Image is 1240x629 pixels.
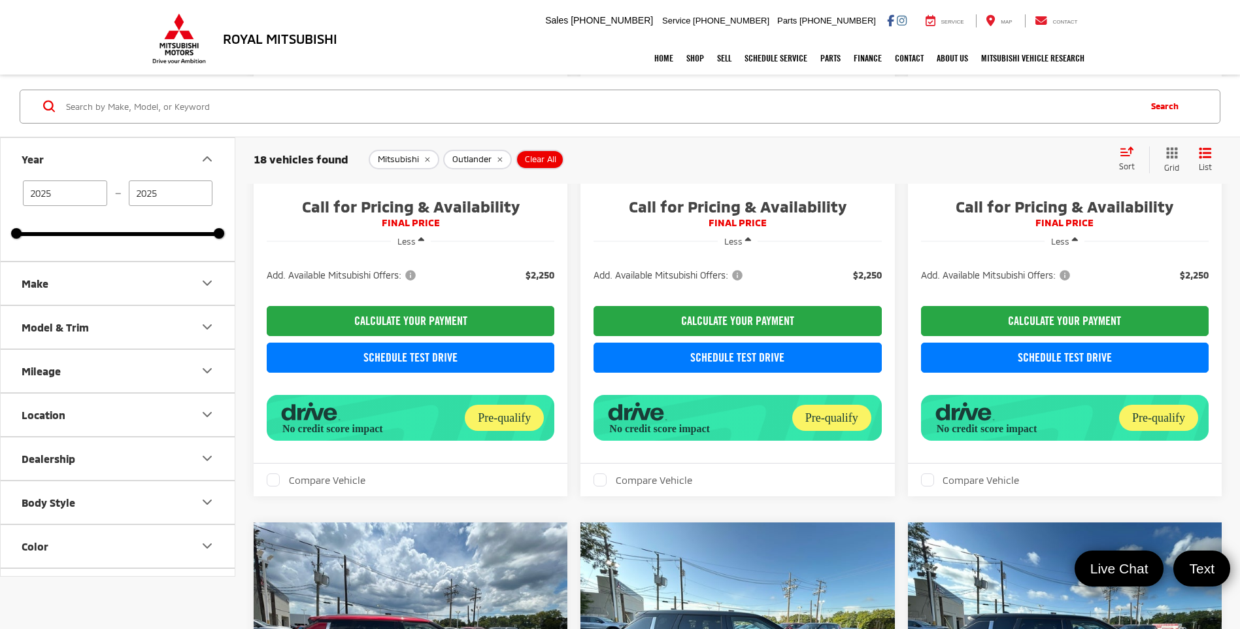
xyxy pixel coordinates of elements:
span: Call for Pricing & Availability [594,197,881,216]
span: — [111,187,125,198]
span: Less [397,236,416,246]
button: MPG / MPGe [1,568,236,611]
h3: Royal Mitsubishi [223,31,337,46]
span: [PHONE_NUMBER] [693,16,769,25]
a: Sell [711,42,738,75]
button: remove Mitsubishi [369,150,439,169]
a: Text [1173,551,1230,586]
span: Contact [1052,19,1077,25]
span: Outlander [452,154,492,165]
button: remove Outlander [443,150,512,169]
div: Location [199,407,215,422]
div: Make [199,275,215,291]
button: YearYear [1,137,236,180]
a: Facebook: Click to visit our Facebook page [887,15,894,25]
button: Select sort value [1113,146,1149,172]
span: 18 vehicles found [254,152,348,165]
button: LocationLocation [1,393,236,435]
span: Add. Available Mitsubishi Offers: [921,269,1073,282]
span: Add. Available Mitsubishi Offers: [267,269,418,282]
button: MakeMake [1,262,236,304]
label: Compare Vehicle [267,473,365,486]
div: Dealership [199,450,215,466]
a: Instagram: Click to visit our Instagram page [897,15,907,25]
span: [PHONE_NUMBER] [799,16,876,25]
button: Less [1045,229,1084,253]
button: DealershipDealership [1,437,236,479]
img: Mitsubishi [150,13,209,64]
a: Live Chat [1075,551,1164,586]
label: Compare Vehicle [921,473,1020,486]
span: [PHONE_NUMBER] [571,15,653,25]
div: Year [199,151,215,167]
span: FINAL PRICE [921,216,1209,229]
a: Finance [847,42,888,75]
div: Dealership [22,452,75,464]
label: Compare Vehicle [594,473,692,486]
span: Service [662,16,690,25]
: CALCULATE YOUR PAYMENT [267,306,554,336]
span: Live Chat [1084,560,1155,577]
span: Add. Available Mitsubishi Offers: [594,269,745,282]
a: Schedule Test Drive [594,343,881,373]
input: minimum [23,180,107,205]
a: Schedule Test Drive [267,343,554,373]
a: Map [976,14,1022,27]
span: Clear All [525,154,556,165]
button: Less [391,229,431,253]
div: Model & Trim [22,320,89,333]
div: Model & Trim [199,319,215,335]
button: MileageMileage [1,349,236,392]
input: Search by Make, Model, or Keyword [65,90,1138,122]
span: FINAL PRICE [267,216,554,229]
span: Less [1051,236,1069,246]
a: About Us [930,42,975,75]
a: Contact [888,42,930,75]
div: Location [22,408,65,420]
span: Text [1182,560,1221,577]
a: Service [916,14,974,27]
span: Call for Pricing & Availability [921,197,1209,216]
a: Schedule Service: Opens in a new tab [738,42,814,75]
span: Mitsubishi [378,154,419,165]
button: ColorColor [1,524,236,567]
span: Parts [777,16,797,25]
span: $2,250 [853,269,882,282]
a: Mitsubishi Vehicle Research [975,42,1091,75]
span: Less [724,236,743,246]
button: Add. Available Mitsubishi Offers: [267,269,420,282]
: CALCULATE YOUR PAYMENT [921,306,1209,336]
div: Mileage [22,364,61,377]
button: List View [1189,146,1222,173]
button: Add. Available Mitsubishi Offers: [921,269,1075,282]
div: Color [199,538,215,554]
button: Model & TrimModel & Trim [1,305,236,348]
span: Sort [1119,161,1135,170]
button: Less [718,229,758,253]
span: Sales [545,15,568,25]
a: Shop [680,42,711,75]
button: Clear All [516,150,564,169]
div: Year [22,152,44,165]
: CALCULATE YOUR PAYMENT [594,306,881,336]
span: Grid [1164,161,1179,173]
div: Body Style [22,496,75,508]
a: Contact [1025,14,1088,27]
div: Body Style [199,494,215,510]
button: Body StyleBody Style [1,481,236,523]
span: Map [1001,19,1012,25]
span: Service [941,19,964,25]
span: FINAL PRICE [594,216,881,229]
a: Parts: Opens in a new tab [814,42,847,75]
span: $2,250 [526,269,554,282]
button: Add. Available Mitsubishi Offers: [594,269,747,282]
a: Schedule Test Drive [921,343,1209,373]
button: Search [1138,90,1198,122]
div: Mileage [199,363,215,379]
div: Make [22,277,48,289]
span: List [1199,161,1212,172]
div: Color [22,539,48,552]
button: Grid View [1149,146,1189,173]
a: Home [648,42,680,75]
